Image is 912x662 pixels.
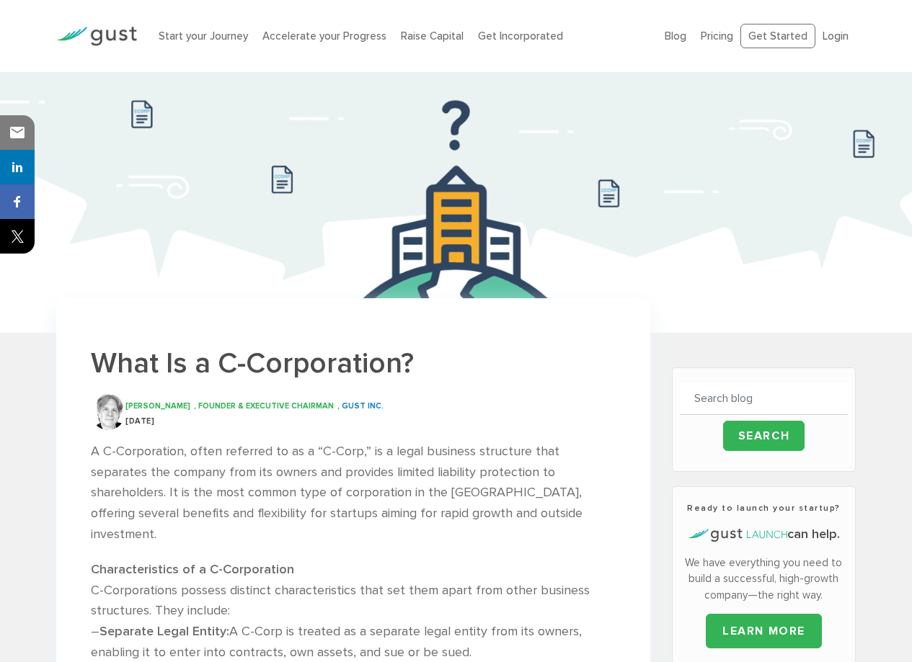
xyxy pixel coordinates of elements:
img: David Rose [91,394,125,430]
span: [DATE] [125,416,154,426]
a: Raise Capital [401,30,464,43]
h4: can help. [680,525,848,544]
a: Pricing [701,30,733,43]
a: Accelerate your Progress [262,30,386,43]
h3: Ready to launch your startup? [680,501,848,514]
strong: Separate Legal Entity: [99,624,229,639]
span: , FOUNDER & EXECUTIVE CHAIRMAN [194,401,334,411]
a: LEARN MORE [706,614,822,648]
img: Gust Logo [56,27,137,46]
a: Login [823,30,849,43]
a: Get Incorporated [478,30,563,43]
a: Start your Journey [159,30,248,43]
a: Get Started [740,24,815,49]
a: Blog [665,30,686,43]
h1: What Is a C-Corporation? [91,344,616,383]
input: Search [723,421,805,451]
input: Search blog [680,383,848,415]
span: [PERSON_NAME] [125,401,190,411]
span: , GUST INC. [337,401,384,411]
strong: Characteristics of a C-Corporation [91,562,294,577]
p: A C-Corporation, often referred to as a “C-Corp,” is a legal business structure that separates th... [91,442,616,545]
p: We have everything you need to build a successful, high-growth company—the right way. [680,555,848,604]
